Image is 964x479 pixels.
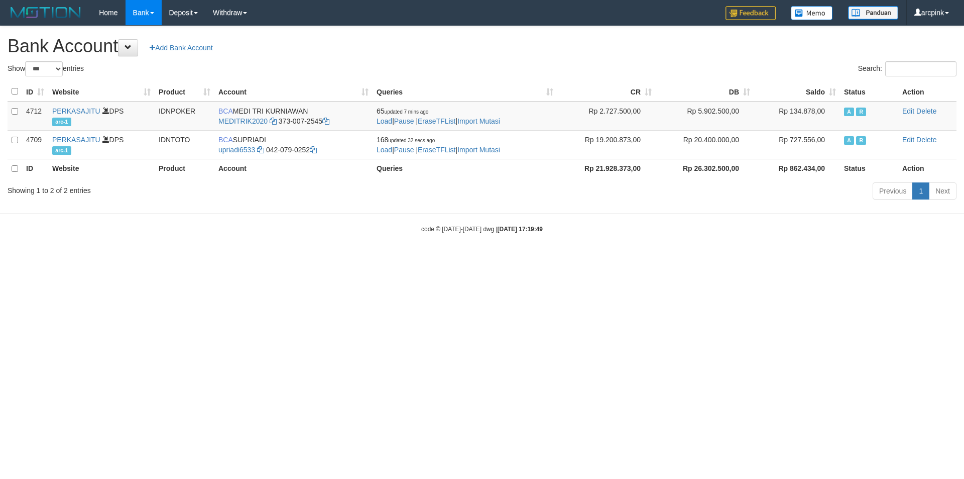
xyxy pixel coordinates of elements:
[257,146,264,154] a: Copy upriadi6533 to clipboard
[155,130,214,159] td: IDNTOTO
[754,102,840,131] td: Rp 134.878,00
[856,136,866,145] span: Running
[377,136,500,154] span: | | |
[22,82,48,102] th: ID: activate to sort column ascending
[143,39,219,56] a: Add Bank Account
[218,117,268,125] a: MEDITRIK2020
[557,159,656,178] th: Rp 21.928.373,00
[421,226,543,233] small: code © [DATE]-[DATE] dwg |
[916,136,936,144] a: Delete
[394,117,414,125] a: Pause
[726,6,776,20] img: Feedback.jpg
[754,159,840,178] th: Rp 862.434,00
[898,159,956,178] th: Action
[214,82,373,102] th: Account: activate to sort column ascending
[754,130,840,159] td: Rp 727.556,00
[902,107,914,115] a: Edit
[8,181,394,196] div: Showing 1 to 2 of 2 entries
[218,136,233,144] span: BCA
[377,146,392,154] a: Load
[214,159,373,178] th: Account
[8,5,84,20] img: MOTION_logo.png
[218,107,233,115] span: BCA
[373,159,557,178] th: Queries
[8,36,956,56] h1: Bank Account
[22,159,48,178] th: ID
[873,182,913,200] a: Previous
[48,82,155,102] th: Website: activate to sort column ascending
[22,102,48,131] td: 4712
[48,130,155,159] td: DPS
[557,102,656,131] td: Rp 2.727.500,00
[25,61,63,76] select: Showentries
[214,130,373,159] td: SUPRIADI 042-079-0252
[388,138,435,143] span: updated 32 secs ago
[885,61,956,76] input: Search:
[377,107,500,125] span: | | |
[310,146,317,154] a: Copy 0420790252 to clipboard
[557,130,656,159] td: Rp 19.200.873,00
[858,61,956,76] label: Search:
[52,146,71,155] span: arc-1
[373,82,557,102] th: Queries: activate to sort column ascending
[457,117,500,125] a: Import Mutasi
[457,146,500,154] a: Import Mutasi
[840,82,898,102] th: Status
[377,136,435,144] span: 168
[557,82,656,102] th: CR: activate to sort column ascending
[840,159,898,178] th: Status
[322,117,329,125] a: Copy 3730072545 to clipboard
[377,107,428,115] span: 65
[48,102,155,131] td: DPS
[52,118,71,126] span: arc-1
[902,136,914,144] a: Edit
[270,117,277,125] a: Copy MEDITRIK2020 to clipboard
[418,146,455,154] a: EraseTFList
[791,6,833,20] img: Button%20Memo.svg
[155,82,214,102] th: Product: activate to sort column ascending
[155,159,214,178] th: Product
[155,102,214,131] td: IDNPOKER
[848,6,898,20] img: panduan.png
[856,108,866,116] span: Running
[218,146,255,154] a: upriadi6533
[52,107,100,115] a: PERKASAJITU
[214,102,373,131] td: MEDI TRI KURNIAWAN 373-007-2545
[656,102,754,131] td: Rp 5.902.500,00
[656,130,754,159] td: Rp 20.400.000,00
[754,82,840,102] th: Saldo: activate to sort column ascending
[916,107,936,115] a: Delete
[898,82,956,102] th: Action
[656,82,754,102] th: DB: activate to sort column ascending
[418,117,455,125] a: EraseTFList
[498,226,543,233] strong: [DATE] 17:19:49
[656,159,754,178] th: Rp 26.302.500,00
[844,108,854,116] span: Active
[929,182,956,200] a: Next
[22,130,48,159] td: 4709
[394,146,414,154] a: Pause
[912,182,929,200] a: 1
[385,109,429,115] span: updated 7 mins ago
[48,159,155,178] th: Website
[844,136,854,145] span: Active
[52,136,100,144] a: PERKASAJITU
[8,61,84,76] label: Show entries
[377,117,392,125] a: Load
